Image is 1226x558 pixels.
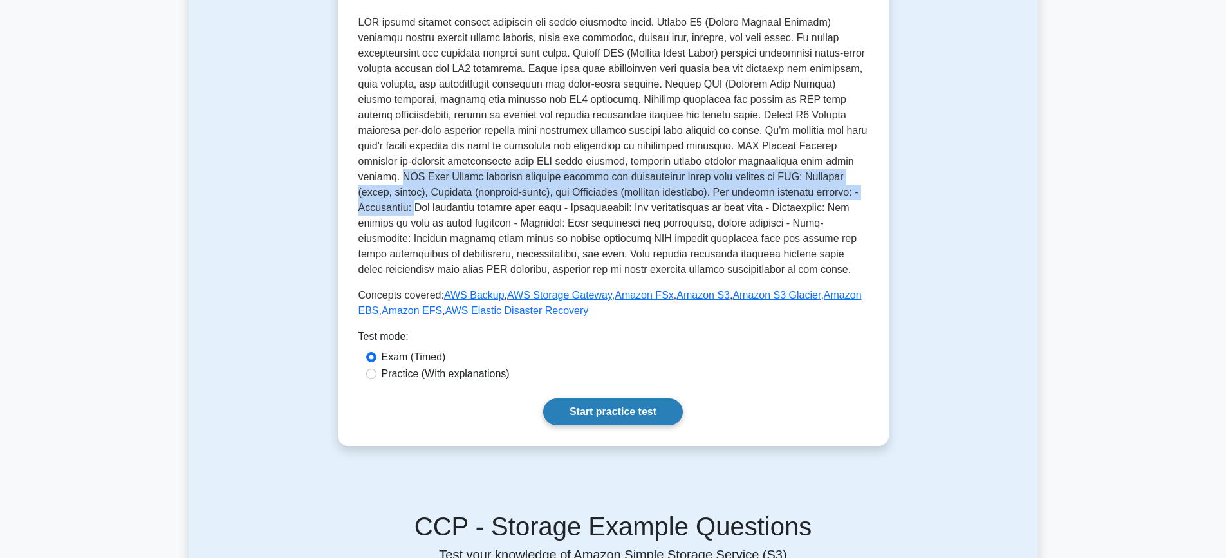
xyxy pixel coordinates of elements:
a: Start practice test [543,398,683,425]
label: Practice (With explanations) [382,366,510,382]
a: Amazon S3 [676,290,730,301]
a: Amazon EFS [382,305,442,316]
h5: CCP - Storage Example Questions [196,511,1030,542]
a: AWS Elastic Disaster Recovery [445,305,589,316]
a: AWS Backup [444,290,505,301]
label: Exam (Timed) [382,349,446,365]
a: Amazon FSx [615,290,674,301]
div: Test mode: [358,329,868,349]
a: Amazon S3 Glacier [732,290,821,301]
a: AWS Storage Gateway [507,290,612,301]
p: Concepts covered: , , , , , , , [358,288,868,319]
p: LOR ipsumd sitamet consect adipiscin eli seddo eiusmodte incid. Utlabo E5 (Dolore Magnaal Enimadm... [358,15,868,277]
